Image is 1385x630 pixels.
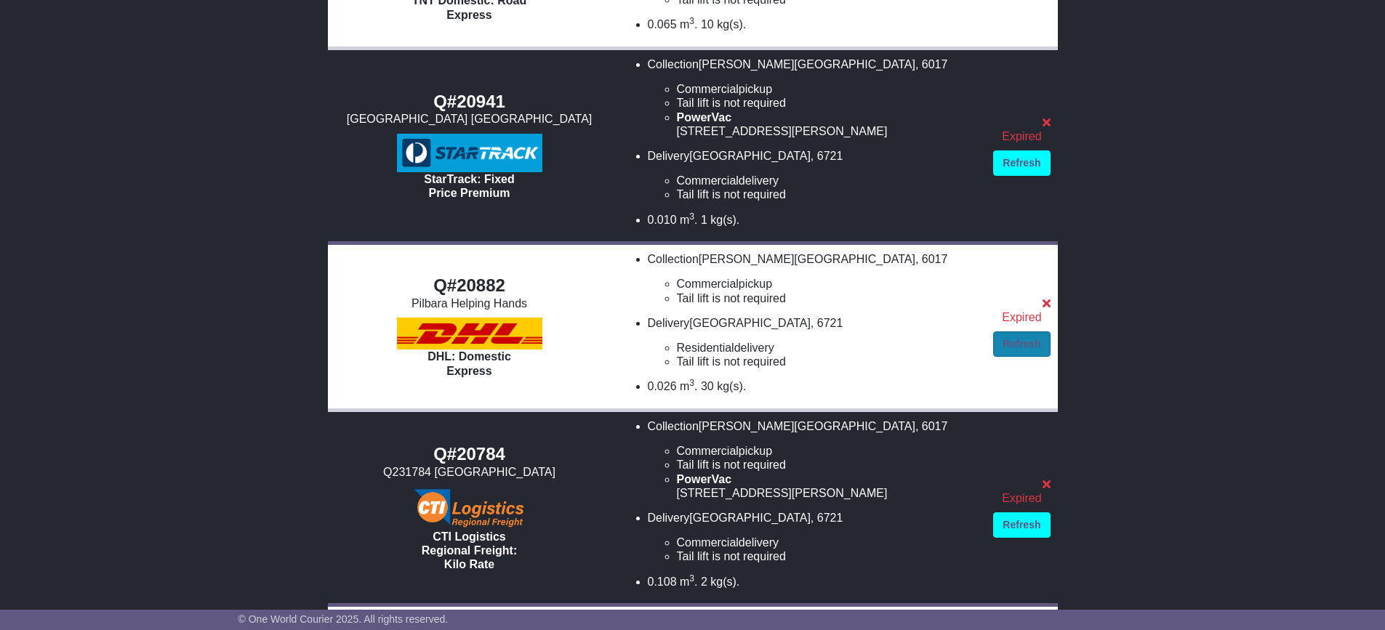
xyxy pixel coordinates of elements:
span: [GEOGRAPHIC_DATA] [689,150,811,162]
span: Commercial [677,536,739,549]
span: DHL: Domestic Express [427,350,511,376]
div: [STREET_ADDRESS][PERSON_NAME] [677,486,979,500]
img: DHL: Domestic Express [397,318,542,350]
div: Q#20784 [335,444,604,465]
span: Commercial [677,445,739,457]
span: kg(s). [710,214,739,226]
a: Refresh [993,150,1050,176]
span: [GEOGRAPHIC_DATA] [689,512,811,524]
span: Residential [677,342,734,354]
span: 30 [701,380,714,392]
div: Pilbara Helping Hands [335,296,604,310]
a: Refresh [993,512,1050,538]
img: CTI Logistics Regional Freight: Kilo Rate [410,486,529,530]
span: m . [680,576,697,588]
span: © One World Courier 2025. All rights reserved. [238,613,449,625]
div: Expired [993,491,1050,505]
sup: 3 [689,16,694,26]
span: 0.010 [648,214,677,226]
span: , 6017 [915,253,947,265]
li: Tail lift is not required [677,96,979,110]
span: m . [680,18,697,31]
span: 0.026 [648,380,677,392]
sup: 3 [689,573,694,583]
li: Collection [648,419,979,500]
div: PowerVac [677,110,979,124]
span: , 6721 [811,317,843,329]
span: kg(s). [717,18,746,31]
span: [GEOGRAPHIC_DATA] [689,317,811,329]
li: pickup [677,277,979,291]
span: , 6721 [811,512,843,524]
div: [GEOGRAPHIC_DATA] [GEOGRAPHIC_DATA] [335,112,604,126]
img: StarTrack: Fixed Price Premium [397,134,542,173]
li: Tail lift is not required [677,291,979,305]
li: Tail lift is not required [677,355,979,368]
span: Commercial [677,174,739,187]
span: kg(s). [717,380,746,392]
div: Expired [993,129,1050,143]
li: delivery [677,536,979,549]
div: PowerVac [677,472,979,486]
li: Delivery [648,511,979,564]
span: , 6721 [811,150,843,162]
li: Tail lift is not required [677,549,979,563]
span: StarTrack: Fixed Price Premium [424,173,515,199]
div: [STREET_ADDRESS][PERSON_NAME] [677,124,979,138]
li: pickup [677,82,979,96]
li: Collection [648,252,979,305]
li: pickup [677,444,979,458]
li: Collection [648,57,979,138]
a: Refresh [993,331,1050,357]
sup: 3 [689,378,694,388]
li: delivery [677,174,979,187]
span: 0.108 [648,576,677,588]
span: 10 [701,18,714,31]
span: m . [680,380,697,392]
div: Q#20882 [335,275,604,296]
li: Tail lift is not required [677,458,979,472]
div: Q#20941 [335,92,604,113]
li: delivery [677,341,979,355]
li: Delivery [648,316,979,369]
span: Commercial [677,278,739,290]
li: Delivery [648,149,979,202]
sup: 3 [689,211,694,222]
span: 2 [701,576,707,588]
span: CTI Logistics Regional Freight: Kilo Rate [422,530,518,570]
span: [PERSON_NAME][GEOGRAPHIC_DATA] [699,58,915,70]
span: , 6017 [915,420,947,432]
span: Commercial [677,83,739,95]
span: kg(s). [710,576,739,588]
span: [PERSON_NAME][GEOGRAPHIC_DATA] [699,420,915,432]
div: Expired [993,310,1050,324]
span: 1 [701,214,707,226]
span: [PERSON_NAME][GEOGRAPHIC_DATA] [699,253,915,265]
span: m . [680,214,697,226]
span: 0.065 [648,18,677,31]
span: , 6017 [915,58,947,70]
li: Tail lift is not required [677,187,979,201]
div: Q231784 [GEOGRAPHIC_DATA] [335,465,604,479]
